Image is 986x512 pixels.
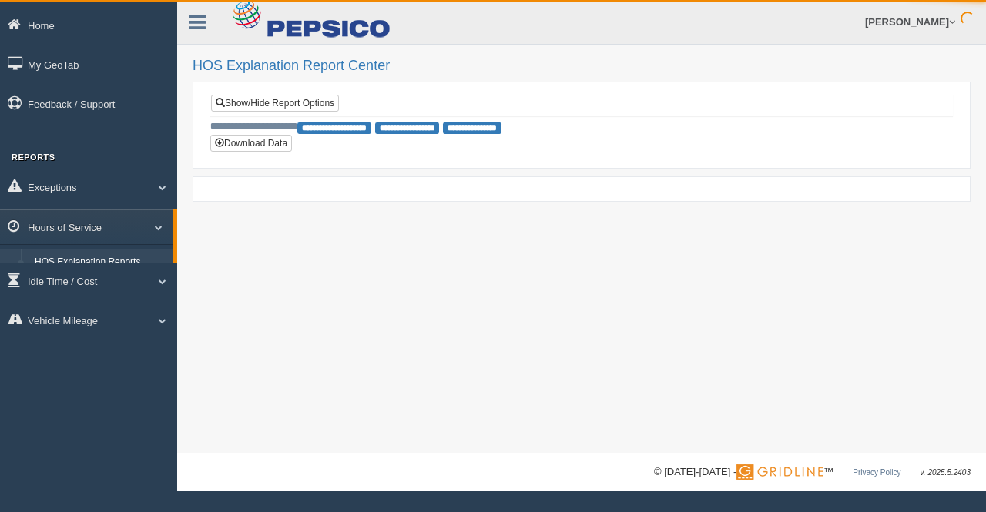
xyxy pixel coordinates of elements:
a: Show/Hide Report Options [211,95,339,112]
span: v. 2025.5.2403 [921,468,971,477]
img: Gridline [736,464,823,480]
div: © [DATE]-[DATE] - ™ [654,464,971,480]
a: HOS Explanation Reports [28,249,173,276]
a: Privacy Policy [853,468,900,477]
h2: HOS Explanation Report Center [193,59,971,74]
button: Download Data [210,135,292,152]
